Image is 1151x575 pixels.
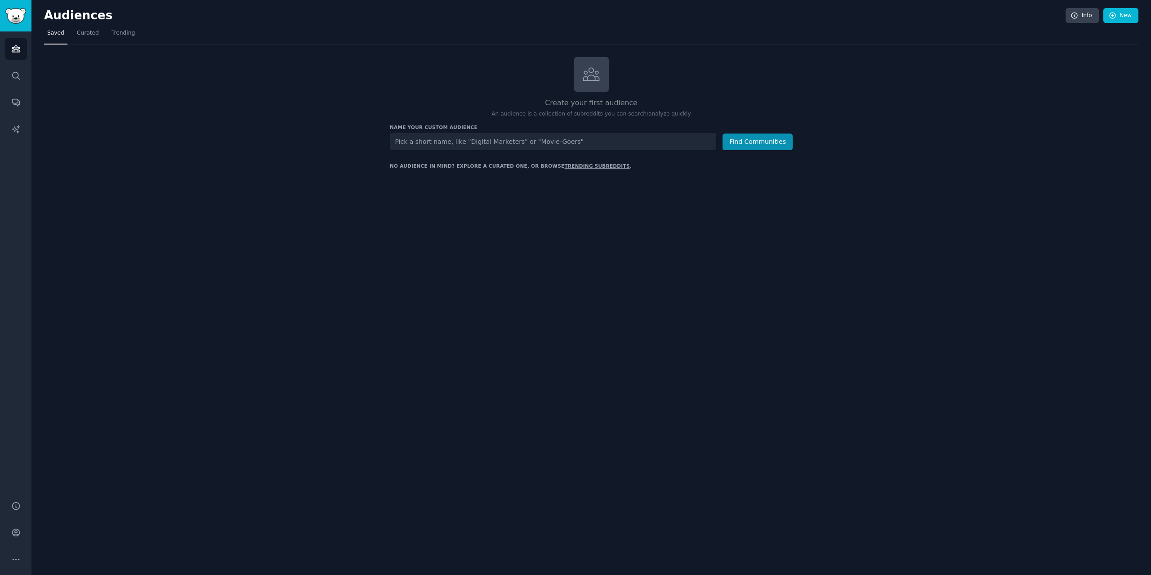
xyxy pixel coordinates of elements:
[390,124,793,130] h3: Name your custom audience
[77,29,99,37] span: Curated
[74,26,102,45] a: Curated
[1066,8,1099,23] a: Info
[390,163,632,169] div: No audience in mind? Explore a curated one, or browse .
[44,26,67,45] a: Saved
[44,9,1066,23] h2: Audiences
[390,98,793,109] h2: Create your first audience
[390,110,793,118] p: An audience is a collection of subreddits you can search/analyze quickly
[5,8,26,24] img: GummySearch logo
[112,29,135,37] span: Trending
[108,26,138,45] a: Trending
[1103,8,1138,23] a: New
[390,134,716,150] input: Pick a short name, like "Digital Marketers" or "Movie-Goers"
[564,163,629,169] a: trending subreddits
[723,134,793,150] button: Find Communities
[47,29,64,37] span: Saved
